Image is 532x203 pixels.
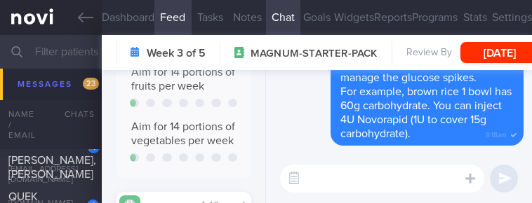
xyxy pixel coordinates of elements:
div: 1 [93,93,105,105]
span: Aim for 14 portions of vegetables per week [131,121,235,146]
span: [PERSON_NAME] MOI ([PERSON_NAME]) [8,106,99,146]
strong: Week 3 of 5 [147,46,206,60]
span: For example, brown rice 1 bowl has 60g carbohydrate. You can inject 4U Novorapid (1U to cover 15g... [340,86,512,139]
span: MAGNUM-STARTER-PACK [251,47,378,61]
span: 9:18am [486,127,507,140]
div: 1 [88,141,100,153]
span: Review By [406,47,452,59]
span: [PERSON_NAME], [PERSON_NAME] [8,155,96,180]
